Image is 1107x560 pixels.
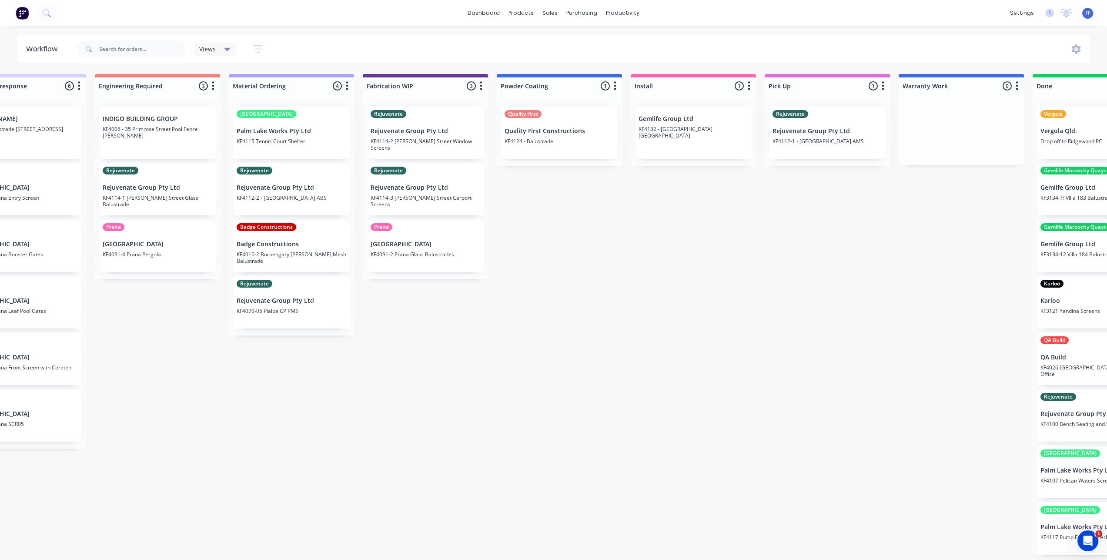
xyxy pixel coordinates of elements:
[237,138,346,144] p: KF4115 Tennis Court Shelter
[562,7,602,20] div: purchasing
[103,167,138,174] div: Rejuvenate
[237,297,346,305] p: Rejuvenate Group Pty Ltd
[602,7,644,20] div: productivity
[505,110,542,118] div: Quality First
[233,107,350,159] div: [GEOGRAPHIC_DATA]Palm Lake Works Pty LtdKF4115 Tennis Court Shelter
[504,7,538,20] div: products
[1040,393,1076,401] div: Rejuvenate
[538,7,562,20] div: sales
[103,241,212,248] p: [GEOGRAPHIC_DATA]
[237,110,296,118] div: [GEOGRAPHIC_DATA]
[237,167,272,174] div: Rejuvenate
[769,107,886,159] div: RejuvenateRejuvenate Group Pty LtdKF4112-1 - [GEOGRAPHIC_DATA] AMS
[367,107,484,159] div: RejuvenateRejuvenate Group Pty LtdKF4114-2 [PERSON_NAME] Street Window Screens
[99,220,216,272] div: Prana[GEOGRAPHIC_DATA]KF4091-4 Prana Pergola
[367,163,484,215] div: RejuvenateRejuvenate Group Pty LtdKF4114-3 [PERSON_NAME] Street Carport Screens
[26,44,62,54] div: Workflow
[1006,7,1038,20] div: settings
[773,138,882,144] p: KF4112-1 - [GEOGRAPHIC_DATA] AMS
[371,167,406,174] div: Rejuvenate
[371,251,480,258] p: KF4091-2 Prana Glass Balustrades
[371,127,480,135] p: Rejuvenate Group Pty Ltd
[233,220,350,272] div: Badge ConstructionsBadge ConstructionsKF4016-2 Burpengary [PERSON_NAME] Mesh Balustrade
[1040,506,1100,514] div: [GEOGRAPHIC_DATA]
[1085,9,1090,17] span: FF
[233,276,350,329] div: RejuvenateRejuvenate Group Pty LtdKF4070-05 Pialba CP PMS
[371,223,392,231] div: Prana
[371,241,480,248] p: [GEOGRAPHIC_DATA]
[639,126,748,139] p: KF4132 - [GEOGRAPHIC_DATA] [GEOGRAPHIC_DATA]
[371,110,406,118] div: Rejuvenate
[237,308,346,314] p: KF4070-05 Pialba CP PMS
[463,7,504,20] a: dashboard
[371,194,480,208] p: KF4114-3 [PERSON_NAME] Street Carport Screens
[639,115,748,123] p: Gemlife Group Ltd
[237,184,346,191] p: Rejuvenate Group Pty Ltd
[103,126,212,139] p: KF4006 - 35 Primrose Street Pool Fence [PERSON_NAME]
[237,280,272,288] div: Rejuvenate
[237,241,346,248] p: Badge Constructions
[1095,530,1102,537] span: 1
[237,194,346,201] p: KF4112-2 - [GEOGRAPHIC_DATA] ABS
[103,115,212,123] p: INDIGO BUILDING GROUP
[237,127,346,135] p: Palm Lake Works Pty Ltd
[371,138,480,151] p: KF4114-2 [PERSON_NAME] Street Window Screens
[237,251,346,264] p: KF4016-2 Burpengary [PERSON_NAME] Mesh Balustrade
[99,40,185,58] input: Search for orders...
[99,163,216,215] div: RejuvenateRejuvenate Group Pty LtdKF4114-1 [PERSON_NAME] Street Glass Balustrade
[635,107,752,159] div: Gemlife Group LtdKF4132 - [GEOGRAPHIC_DATA] [GEOGRAPHIC_DATA]
[103,184,212,191] p: Rejuvenate Group Pty Ltd
[371,184,480,191] p: Rejuvenate Group Pty Ltd
[99,107,216,159] div: INDIGO BUILDING GROUPKF4006 - 35 Primrose Street Pool Fence [PERSON_NAME]
[103,194,212,208] p: KF4114-1 [PERSON_NAME] Street Glass Balustrade
[199,44,216,54] span: Views
[1077,530,1098,551] iframe: Intercom live chat
[1040,336,1069,344] div: QA Build
[505,138,614,144] p: KF4124 - Balustrade
[1040,280,1064,288] div: Karloo
[1040,449,1100,457] div: [GEOGRAPHIC_DATA]
[367,220,484,272] div: Prana[GEOGRAPHIC_DATA]KF4091-2 Prana Glass Balustrades
[233,163,350,215] div: RejuvenateRejuvenate Group Pty LtdKF4112-2 - [GEOGRAPHIC_DATA] ABS
[103,223,124,231] div: Prana
[1040,110,1066,118] div: Vergola
[16,7,29,20] img: Factory
[501,107,618,159] div: Quality FirstQuality First ConstructionsKF4124 - Balustrade
[505,127,614,135] p: Quality First Constructions
[773,110,808,118] div: Rejuvenate
[103,251,212,258] p: KF4091-4 Prana Pergola
[773,127,882,135] p: Rejuvenate Group Pty Ltd
[237,223,296,231] div: Badge Constructions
